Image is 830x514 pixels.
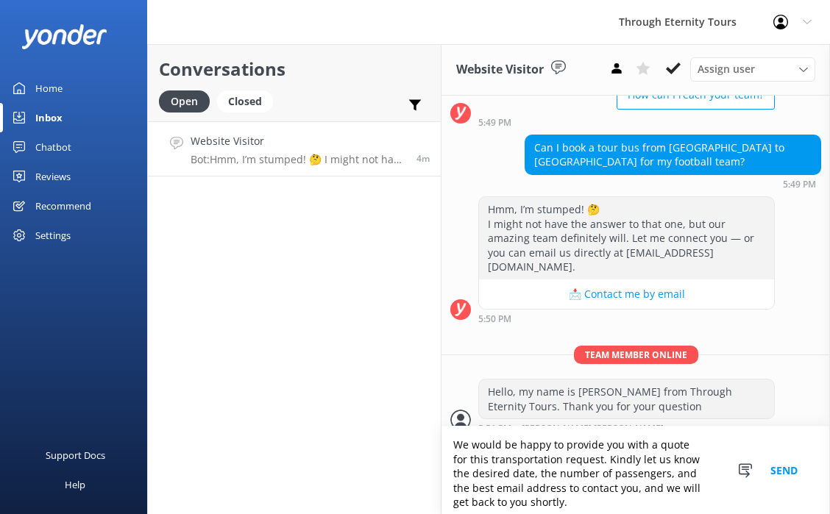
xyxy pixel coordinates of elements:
h4: Website Visitor [191,133,405,149]
div: Can I book a tour bus from [GEOGRAPHIC_DATA] to [GEOGRAPHIC_DATA] for my football team? [525,135,820,174]
strong: 5:50 PM [478,315,511,324]
a: Open [159,93,217,109]
div: Open [159,90,210,113]
div: Settings [35,221,71,250]
strong: 5:51 PM [478,424,511,434]
div: Recommend [35,191,91,221]
h3: Website Visitor [456,60,544,79]
span: 05:49pm 14-Aug-2025 (UTC +02:00) Europe/Amsterdam [416,152,430,165]
div: 05:49pm 14-Aug-2025 (UTC +02:00) Europe/Amsterdam [525,179,821,189]
span: Team member online [574,346,698,364]
strong: 5:49 PM [783,180,816,189]
span: Assign user [698,61,755,77]
button: Send [756,426,812,514]
div: Home [35,74,63,103]
span: [PERSON_NAME] [PERSON_NAME] [522,424,664,434]
h2: Conversations [159,55,430,83]
div: Inbox [35,103,63,132]
div: Support Docs [46,440,105,470]
button: 📩 Contact me by email [479,279,774,309]
div: Assign User [690,57,815,81]
div: Chatbot [35,132,71,162]
a: Closed [217,93,280,109]
textarea: We would be happy to provide you with a quote for this transportation request. Kindly let us know... [441,426,830,514]
div: 05:51pm 14-Aug-2025 (UTC +02:00) Europe/Amsterdam [478,423,775,434]
div: Reviews [35,162,71,191]
div: Hello, my name is [PERSON_NAME] from Through Eternity Tours. Thank you for your question [479,379,774,418]
div: Hmm, I’m stumped! 🤔 I might not have the answer to that one, but our amazing team definitely will... [479,197,774,279]
strong: 5:49 PM [478,118,511,127]
div: Help [65,470,85,499]
a: Website VisitorBot:Hmm, I’m stumped! 🤔 I might not have the answer to that one, but our amazing t... [148,121,441,176]
div: 05:49pm 14-Aug-2025 (UTC +02:00) Europe/Amsterdam [478,117,775,127]
div: Closed [217,90,273,113]
div: 05:50pm 14-Aug-2025 (UTC +02:00) Europe/Amsterdam [478,313,775,324]
p: Bot: Hmm, I’m stumped! 🤔 I might not have the answer to that one, but our amazing team definitely... [191,153,405,166]
img: yonder-white-logo.png [22,24,107,49]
